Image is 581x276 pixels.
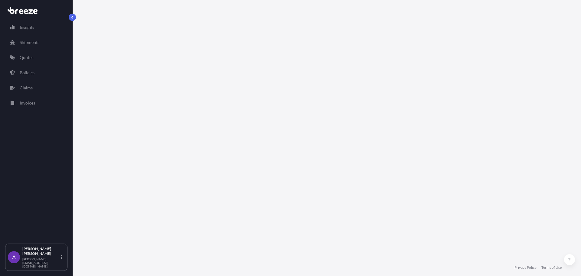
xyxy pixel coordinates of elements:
p: Insights [20,24,34,30]
p: [PERSON_NAME][EMAIL_ADDRESS][DOMAIN_NAME] [22,257,60,268]
a: Quotes [5,52,67,64]
a: Privacy Policy [514,265,537,270]
a: Shipments [5,36,67,48]
p: Claims [20,85,33,91]
p: Quotes [20,55,33,61]
a: Claims [5,82,67,94]
p: Shipments [20,39,39,45]
p: [PERSON_NAME] [PERSON_NAME] [22,246,60,256]
a: Insights [5,21,67,33]
a: Terms of Use [541,265,562,270]
a: Invoices [5,97,67,109]
span: A [12,254,16,260]
p: Policies [20,70,34,76]
p: Invoices [20,100,35,106]
a: Policies [5,67,67,79]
